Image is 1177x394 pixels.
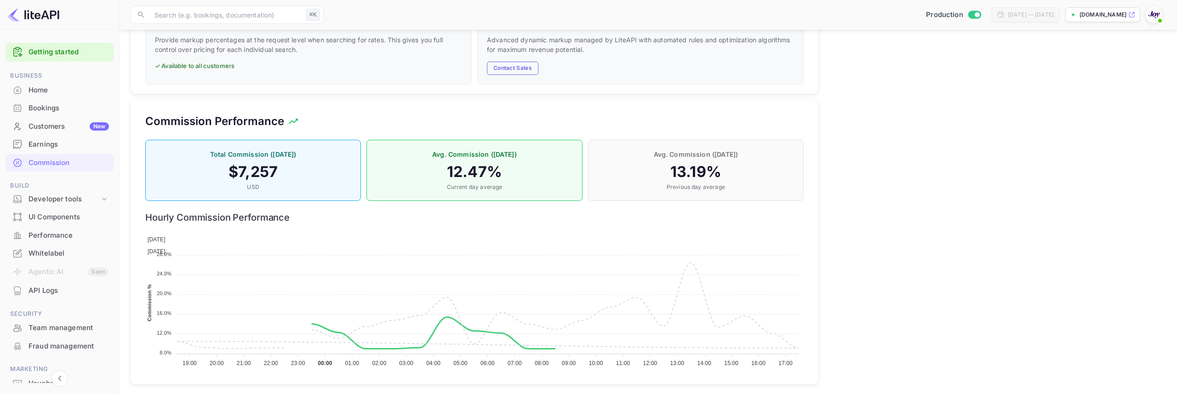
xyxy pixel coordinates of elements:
[6,43,114,62] div: Getting started
[6,71,114,81] span: Business
[6,208,114,226] div: UI Components
[724,360,738,366] tspan: 15:00
[6,208,114,225] a: UI Components
[157,310,171,316] tspan: 16.0%
[6,319,114,336] a: Team management
[148,236,166,243] span: [DATE]
[778,360,793,366] tspan: 17:00
[6,81,114,98] a: Home
[535,360,549,366] tspan: 08:00
[345,360,360,366] tspan: 01:00
[643,360,657,366] tspan: 12:00
[147,284,153,321] text: Commission %
[480,360,495,366] tspan: 06:00
[145,212,804,223] h6: Hourly Commission Performance
[306,9,320,21] div: ⌘K
[6,118,114,136] div: CustomersNew
[237,360,251,366] tspan: 21:00
[6,81,114,99] div: Home
[376,149,572,159] p: Avg. Commission ([DATE])
[155,35,462,54] p: Provide markup percentages at the request level when searching for rates. This gives you full con...
[210,360,224,366] tspan: 20:00
[922,10,984,20] div: Switch to Sandbox mode
[148,248,166,255] span: [DATE]
[29,230,109,241] div: Performance
[29,248,109,259] div: Whitelabel
[6,154,114,172] div: Commission
[487,35,794,54] p: Advanced dynamic markup managed by LiteAPI with automated rules and optimization algorithms for m...
[29,212,109,223] div: UI Components
[6,282,114,300] div: API Logs
[376,183,572,191] p: Current day average
[453,360,468,366] tspan: 05:00
[6,181,114,191] span: Build
[508,360,522,366] tspan: 07:00
[6,245,114,263] div: Whitelabel
[1147,7,1161,22] img: With Joy
[264,360,278,366] tspan: 22:00
[90,122,109,131] div: New
[6,118,114,135] a: CustomersNew
[29,323,109,333] div: Team management
[155,62,462,71] p: ✓ Available to all customers
[751,360,766,366] tspan: 16:00
[157,330,171,336] tspan: 12.0%
[6,136,114,154] div: Earnings
[29,47,109,57] a: Getting started
[6,364,114,374] span: Marketing
[155,183,351,191] p: USD
[697,360,711,366] tspan: 14:00
[29,85,109,96] div: Home
[183,360,197,366] tspan: 19:00
[670,360,684,366] tspan: 13:00
[399,360,413,366] tspan: 03:00
[598,149,794,159] p: Avg. Commission ([DATE])
[372,360,386,366] tspan: 02:00
[6,99,114,117] div: Bookings
[160,350,171,355] tspan: 8.0%
[1008,11,1054,19] div: [DATE] — [DATE]
[6,245,114,262] a: Whitelabel
[6,309,114,319] span: Security
[598,163,794,181] h4: 13.19 %
[291,360,305,366] tspan: 23:00
[29,286,109,296] div: API Logs
[29,341,109,352] div: Fraud management
[29,121,109,132] div: Customers
[1080,11,1126,19] p: [DOMAIN_NAME]
[145,114,284,129] h5: Commission Performance
[6,337,114,354] a: Fraud management
[6,154,114,171] a: Commission
[6,319,114,337] div: Team management
[157,251,171,257] tspan: 28.0%
[29,194,100,205] div: Developer tools
[7,7,59,22] img: LiteAPI logo
[6,282,114,299] a: API Logs
[616,360,630,366] tspan: 11:00
[157,271,171,276] tspan: 24.0%
[6,136,114,153] a: Earnings
[155,163,351,181] h4: $ 7,257
[29,139,109,150] div: Earnings
[562,360,576,366] tspan: 09:00
[155,149,351,159] p: Total Commission ([DATE])
[926,10,963,20] span: Production
[598,183,794,191] p: Previous day average
[149,6,303,24] input: Search (e.g. bookings, documentation)
[6,227,114,244] a: Performance
[51,370,68,387] button: Collapse navigation
[29,103,109,114] div: Bookings
[487,62,538,75] button: Contact Sales
[6,375,114,392] a: Vouchers
[6,99,114,116] a: Bookings
[29,158,109,168] div: Commission
[157,291,171,296] tspan: 20.0%
[6,191,114,207] div: Developer tools
[376,163,572,181] h4: 12.47 %
[426,360,440,366] tspan: 04:00
[589,360,603,366] tspan: 10:00
[29,378,109,389] div: Vouchers
[318,360,332,366] tspan: 00:00
[6,227,114,245] div: Performance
